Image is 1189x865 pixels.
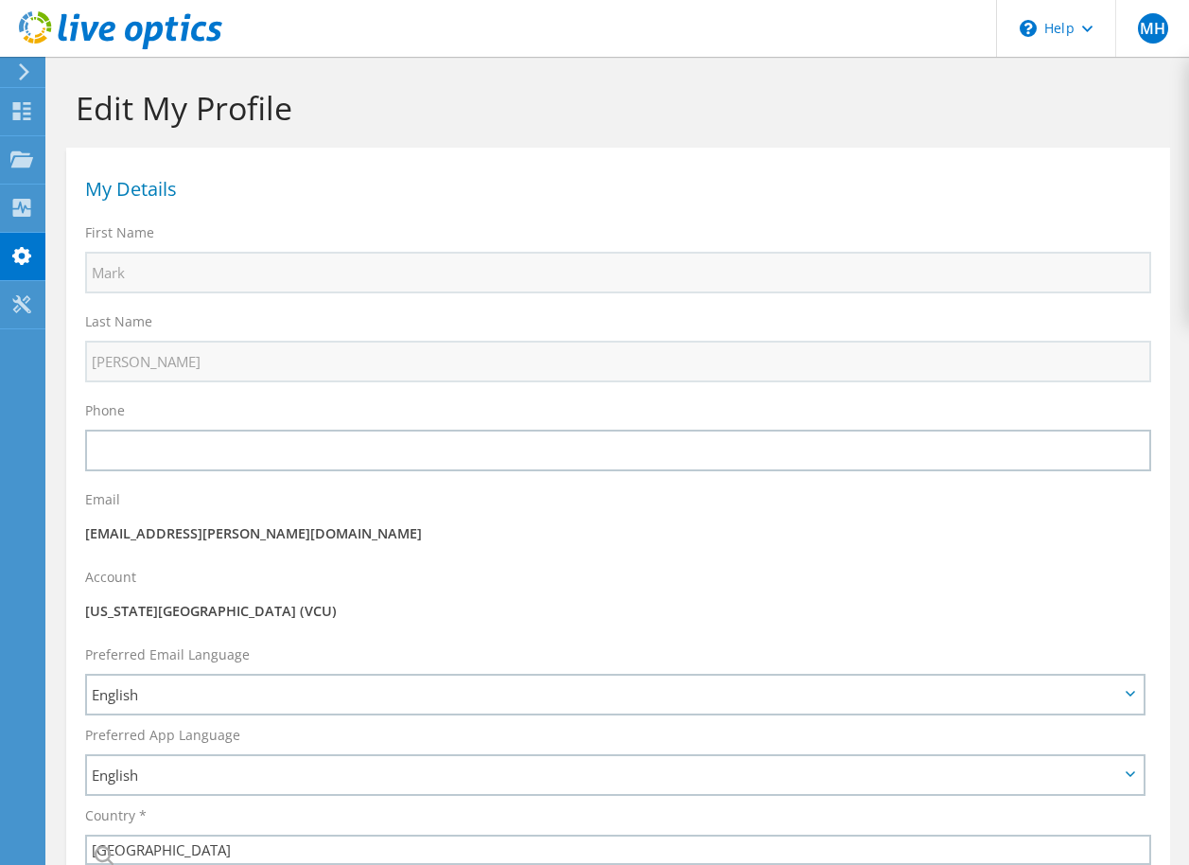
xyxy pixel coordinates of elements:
[92,764,1119,786] span: English
[85,806,147,825] label: Country *
[85,568,136,587] label: Account
[85,645,250,664] label: Preferred Email Language
[85,490,120,509] label: Email
[85,312,152,331] label: Last Name
[85,523,1151,544] p: [EMAIL_ADDRESS][PERSON_NAME][DOMAIN_NAME]
[85,401,125,420] label: Phone
[85,223,154,242] label: First Name
[76,88,1151,128] h1: Edit My Profile
[92,683,1119,706] span: English
[85,726,240,745] label: Preferred App Language
[85,601,1151,622] p: [US_STATE][GEOGRAPHIC_DATA] (VCU)
[1020,20,1037,37] svg: \n
[85,180,1142,199] h1: My Details
[1138,13,1168,44] span: MH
